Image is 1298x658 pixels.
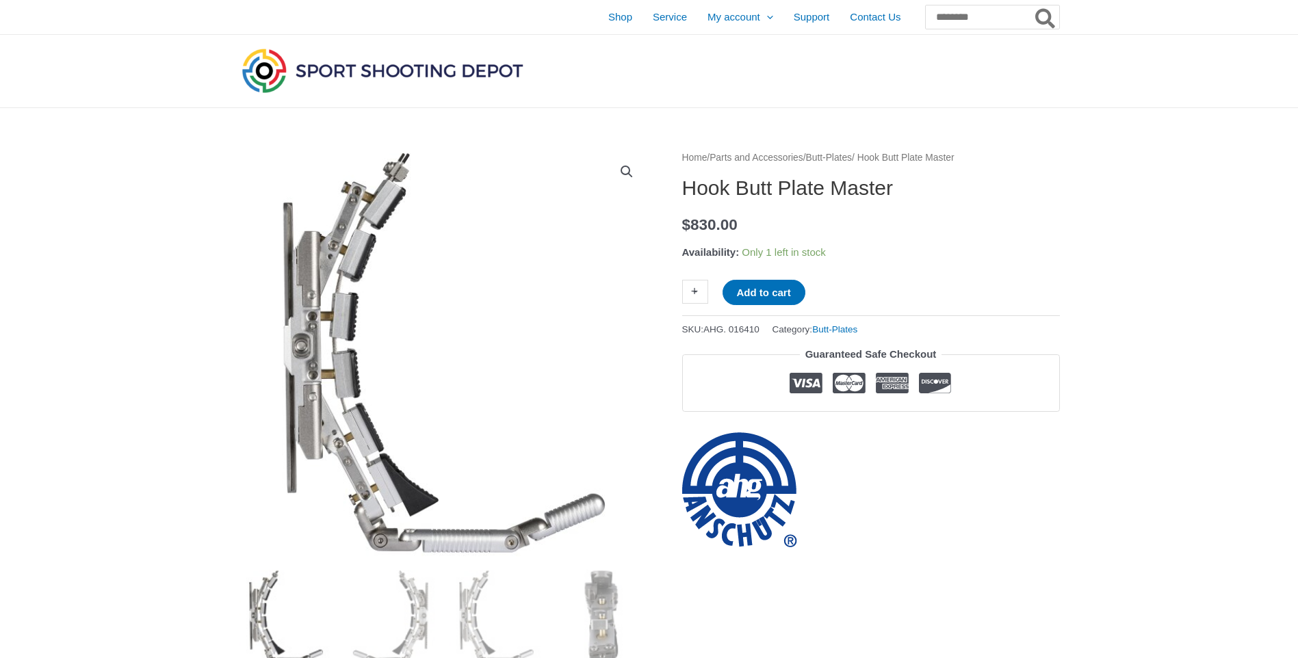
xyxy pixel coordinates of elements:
h1: Hook Butt Plate Master [682,176,1060,200]
span: Only 1 left in stock [742,246,826,258]
bdi: 830.00 [682,216,738,233]
a: Butt-Plates [806,153,852,163]
span: AHG. 016410 [703,324,760,334]
a: Parts and Accessories [710,153,803,163]
a: View full-screen image gallery [614,159,639,184]
img: Hook Butt Plate Master [239,149,649,560]
img: Sport Shooting Depot [239,45,526,96]
a: ahg-Anschütz [682,432,797,547]
nav: Breadcrumb [682,149,1060,167]
a: + [682,280,708,304]
span: $ [682,216,691,233]
a: Home [682,153,708,163]
legend: Guaranteed Safe Checkout [800,345,942,364]
a: Butt-Plates [812,324,857,334]
span: Category: [773,321,858,338]
span: SKU: [682,321,760,338]
span: Availability: [682,246,740,258]
button: Search [1033,5,1059,29]
button: Add to cart [723,280,805,305]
